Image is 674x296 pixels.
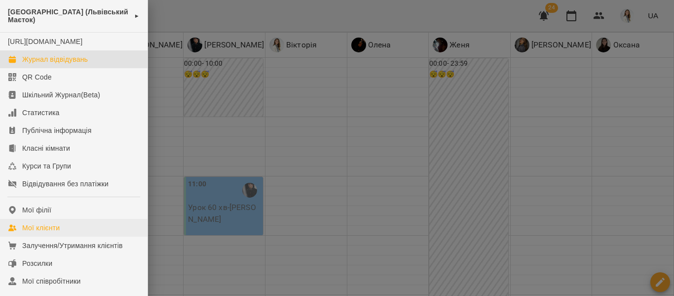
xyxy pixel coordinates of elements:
a: [URL][DOMAIN_NAME] [8,38,82,45]
div: Журнал відвідувань [22,54,88,64]
div: Шкільний Журнал(Beta) [22,90,100,100]
div: Мої співробітники [22,276,81,286]
div: Розсилки [22,258,52,268]
span: ► [134,12,140,20]
span: [GEOGRAPHIC_DATA] (Львівський Маєток) [8,8,129,24]
div: Статистика [22,108,60,118]
div: QR Code [22,72,52,82]
div: Класні кімнати [22,143,70,153]
div: Відвідування без платіжки [22,179,109,189]
div: Мої клієнти [22,223,60,233]
div: Залучення/Утримання клієнтів [22,241,123,251]
div: Мої філії [22,205,51,215]
div: Публічна інформація [22,126,91,135]
div: Курси та Групи [22,161,71,171]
